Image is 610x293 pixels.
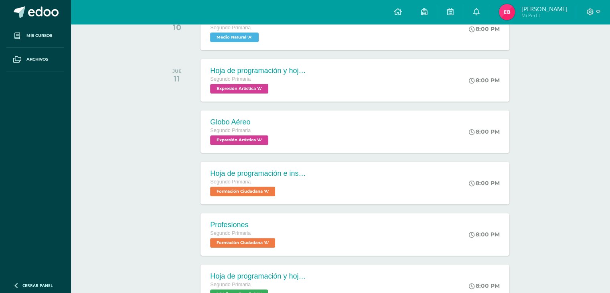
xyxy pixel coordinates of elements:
span: Formación Ciudadana 'A' [210,187,275,196]
span: Formación Ciudadana 'A' [210,238,275,248]
span: Expresión Artística 'A' [210,84,268,94]
div: 8:00 PM [469,179,500,187]
span: [PERSON_NAME] [521,5,567,13]
div: 8:00 PM [469,282,500,289]
div: 8:00 PM [469,231,500,238]
div: 11 [172,74,182,83]
div: Hoja de programación y hojas de trabajo. [210,272,306,281]
div: Hoja de programación y hojas de trabajo [210,67,306,75]
span: Archivos [26,56,48,63]
span: Medio Natural 'A' [210,33,259,42]
div: Hoja de programación e instructivos [210,169,306,178]
span: Mis cursos [26,33,52,39]
span: Segundo Primaria [210,230,251,236]
span: Segundo Primaria [210,282,251,287]
span: Expresión Artística 'A' [210,135,268,145]
div: 10 [172,22,182,32]
div: 8:00 PM [469,128,500,135]
a: Mis cursos [6,24,64,48]
span: Segundo Primaria [210,128,251,133]
span: Mi Perfil [521,12,567,19]
div: 8:00 PM [469,77,500,84]
a: Archivos [6,48,64,71]
span: Segundo Primaria [210,179,251,185]
span: Segundo Primaria [210,25,251,31]
span: Segundo Primaria [210,76,251,82]
div: Globo Aéreo [210,118,270,126]
img: 94bf75ea2e09b9ef851cf4077758348d.png [499,4,515,20]
div: 8:00 PM [469,25,500,33]
div: Profesiones [210,221,277,229]
span: Cerrar panel [22,283,53,288]
div: JUE [172,68,182,74]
